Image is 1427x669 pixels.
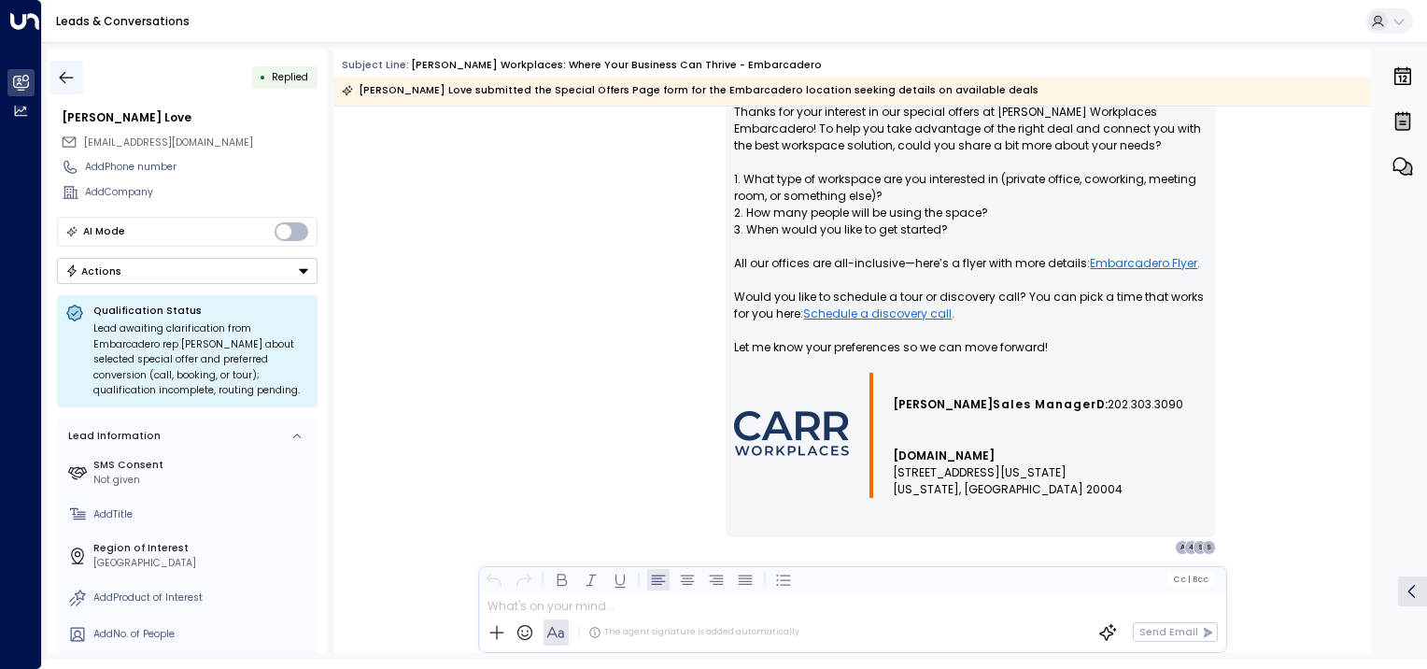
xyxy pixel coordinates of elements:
label: SMS Consent [93,458,312,473]
div: Not given [93,473,312,488]
div: [GEOGRAPHIC_DATA] [93,556,312,571]
label: Region of Interest [93,541,312,556]
span: D: [1096,396,1108,413]
div: [PERSON_NAME] Love [62,109,318,126]
div: [PERSON_NAME] Love submitted the Special Offers Page form for the Embarcadero location seeking de... [342,81,1038,100]
button: Cc|Bcc [1167,573,1214,586]
span: Sales Manager [993,396,1096,413]
div: Actions [65,264,122,278]
span: | [1187,575,1190,584]
span: sybilcl93@gmail.com [84,135,253,150]
div: [PERSON_NAME] Workplaces: Where Your Business Can Thrive - Embarcadero [411,58,822,73]
span: [PERSON_NAME] [893,396,993,413]
button: Redo [512,568,534,591]
a: Schedule a discovery call [803,306,952,322]
button: Actions [57,258,318,284]
span: [STREET_ADDRESS][US_STATE] [US_STATE], [GEOGRAPHIC_DATA] 20004 [893,464,1123,498]
a: [DOMAIN_NAME] [893,448,995,464]
span: Cc Bcc [1173,575,1208,584]
div: Button group with a nested menu [57,258,318,284]
div: AddCompany [85,185,318,200]
div: The agent signature is added automatically [588,626,799,639]
div: 4 [1184,540,1199,555]
div: S [1202,540,1217,555]
button: Undo [483,568,505,591]
img: AIorK4wmdUJwxG-Ohli4_RqUq38BnJAHKKEYH_xSlvu27wjOc-0oQwkM4SVe9z6dKjMHFqNbWJnNn1sJRSAT [734,411,849,456]
div: S [1193,540,1208,555]
div: AddNo. of People [93,627,312,642]
div: AddPhone number [85,160,318,175]
span: Replied [272,70,308,84]
div: AddProduct of Interest [93,591,312,605]
div: Lead awaiting clarification from Embarcadero rep [PERSON_NAME] about selected special offer and p... [93,321,309,399]
div: AddTitle [93,507,312,522]
span: [EMAIL_ADDRESS][DOMAIN_NAME] [84,135,253,149]
p: Hi [PERSON_NAME], Thanks for your interest in our special offers at [PERSON_NAME] Workplaces Emba... [734,70,1208,373]
div: AI Mode [83,222,125,241]
div: • [260,64,266,90]
div: A [1175,540,1190,555]
div: Lead Information [64,429,161,444]
span: Subject Line: [342,58,409,72]
p: Qualification Status [93,304,309,318]
span: 202.303.3090 [1108,396,1183,413]
a: Embarcadero Flyer [1090,255,1197,272]
a: Leads & Conversations [56,13,190,29]
div: Signature [734,373,1208,498]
